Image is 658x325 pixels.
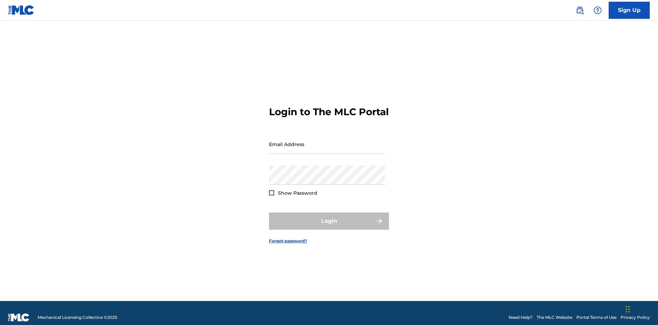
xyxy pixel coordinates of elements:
[621,314,650,321] a: Privacy Policy
[591,3,605,17] div: Help
[624,292,658,325] iframe: Chat Widget
[609,2,650,19] a: Sign Up
[626,299,630,320] div: Drag
[269,106,389,118] h3: Login to The MLC Portal
[576,6,584,14] img: search
[576,314,617,321] a: Portal Terms of Use
[38,314,117,321] span: Mechanical Licensing Collective © 2025
[594,6,602,14] img: help
[537,314,572,321] a: The MLC Website
[269,238,307,244] a: Forgot password?
[8,313,29,322] img: logo
[509,314,533,321] a: Need Help?
[8,5,35,15] img: MLC Logo
[278,190,317,196] span: Show Password
[573,3,587,17] a: Public Search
